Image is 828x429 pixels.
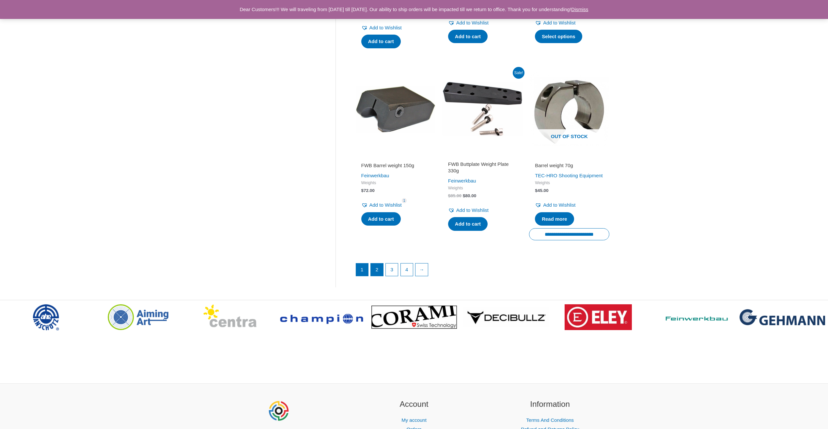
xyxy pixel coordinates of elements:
a: Page 2 [371,263,383,276]
a: Page 4 [401,263,413,276]
bdi: 80.00 [463,193,476,198]
a: Page 3 [386,263,398,276]
bdi: 45.00 [535,188,548,193]
h2: FWB Barrel weight 150g [361,162,430,169]
a: → [415,263,428,276]
span: $ [361,188,364,193]
span: Add to Wishlist [369,25,402,30]
iframe: Customer reviews powered by Trustpilot [361,153,430,161]
a: FWB Barrel weight 150g [361,162,430,171]
span: Weights [361,180,430,186]
h2: Information [490,398,610,410]
bdi: 85.00 [448,193,461,198]
a: FWB Buttplate Weight Plate 330g [448,161,517,176]
span: Sale! [513,67,524,79]
span: Page 1 [356,263,368,276]
a: Add to cart: “FWB Barrel weight 150g” [361,212,401,226]
span: Weights [448,185,517,191]
a: Add to Wishlist [535,200,575,210]
a: Out of stock [529,69,609,149]
span: Out of stock [534,129,604,144]
a: Feinwerkbau [448,178,476,183]
span: Add to Wishlist [543,20,575,25]
a: Add to cart: “FWB Buttplate Weight Plate 330g” [448,217,488,231]
a: Add to Wishlist [361,23,402,32]
a: Feinwerkbau [361,173,389,178]
h2: Barrel weight 70g [535,162,603,169]
span: Weights [535,180,603,186]
img: Barrel weight 70g [529,69,609,149]
nav: Product Pagination [355,263,610,279]
h2: FWB Buttplate Weight Plate 330g [448,161,517,174]
a: Add to cart: “Barrel weight 90g” [448,30,488,43]
a: Dismiss [571,7,588,12]
span: Add to Wishlist [369,202,402,208]
iframe: Customer reviews powered by Trustpilot [448,153,517,161]
h2: Account [354,398,474,410]
a: My account [401,417,427,423]
span: $ [535,188,538,193]
span: 1 [402,198,407,203]
span: Add to Wishlist [456,20,489,25]
a: TEC-HRO Shooting Equipment [535,173,603,178]
span: Add to Wishlist [543,202,575,208]
img: brand logo [565,304,632,330]
a: Barrel weight 70g [535,162,603,171]
a: Add to Wishlist [535,18,575,27]
a: Add to Wishlist [448,18,489,27]
a: Terms And Conditions [526,417,574,423]
img: FWB Barrel weight 150g [355,69,436,149]
span: $ [463,193,465,198]
a: Add to cart: “TEC-HRO Puck 2.0, rail weight 170 g” [361,35,401,48]
iframe: Customer reviews powered by Trustpilot [535,153,603,161]
span: $ [448,193,451,198]
bdi: 72.00 [361,188,375,193]
img: FWB Buttplate Weight Plate [442,69,523,149]
a: Add to Wishlist [448,206,489,215]
a: Add to Wishlist [361,200,402,210]
span: Add to Wishlist [456,207,489,213]
a: Read more about “Barrel weight 70g” [535,212,574,226]
a: Select options for “TEC-HRO rod weight 25g” [535,30,582,43]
